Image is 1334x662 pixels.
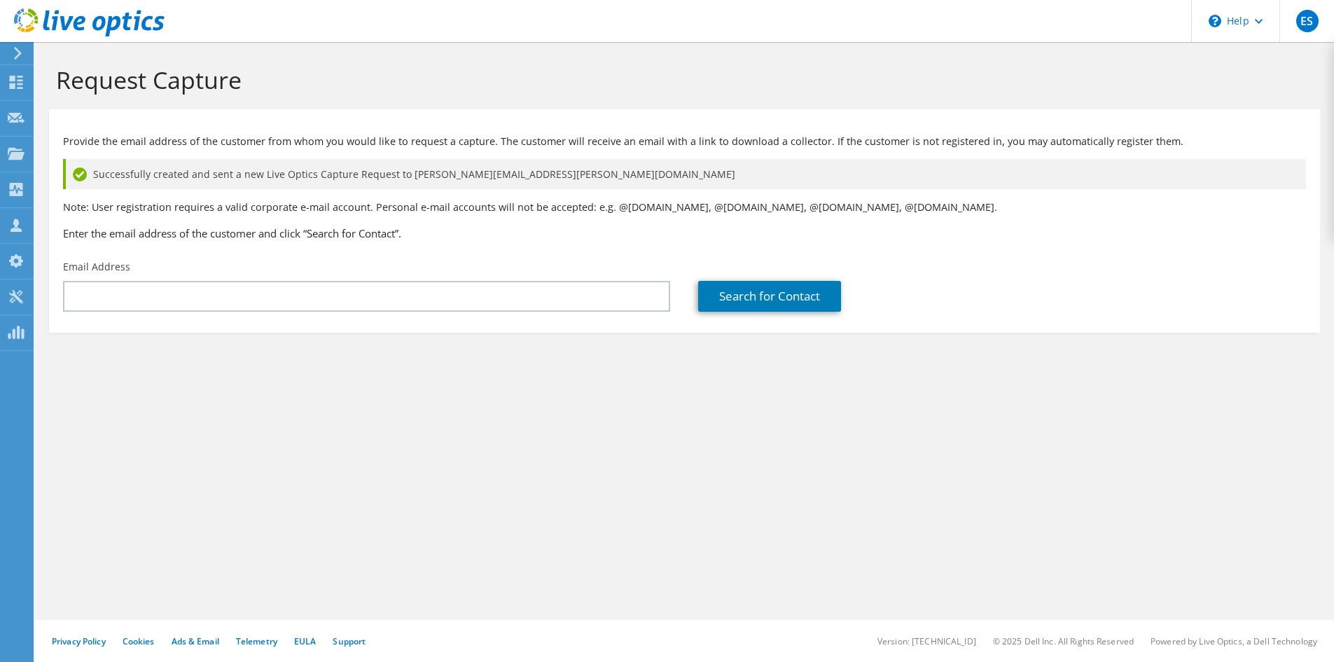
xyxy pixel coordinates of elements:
[877,635,976,647] li: Version: [TECHNICAL_ID]
[1209,15,1221,27] svg: \n
[333,635,366,647] a: Support
[56,65,1306,95] h1: Request Capture
[993,635,1134,647] li: © 2025 Dell Inc. All Rights Reserved
[52,635,106,647] a: Privacy Policy
[93,167,735,182] span: Successfully created and sent a new Live Optics Capture Request to [PERSON_NAME][EMAIL_ADDRESS][P...
[63,226,1306,241] h3: Enter the email address of the customer and click “Search for Contact”.
[63,200,1306,215] p: Note: User registration requires a valid corporate e-mail account. Personal e-mail accounts will ...
[123,635,155,647] a: Cookies
[63,134,1306,149] p: Provide the email address of the customer from whom you would like to request a capture. The cust...
[1151,635,1317,647] li: Powered by Live Optics, a Dell Technology
[63,260,130,274] label: Email Address
[294,635,316,647] a: EULA
[698,281,841,312] a: Search for Contact
[172,635,219,647] a: Ads & Email
[236,635,277,647] a: Telemetry
[1296,10,1319,32] span: ES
